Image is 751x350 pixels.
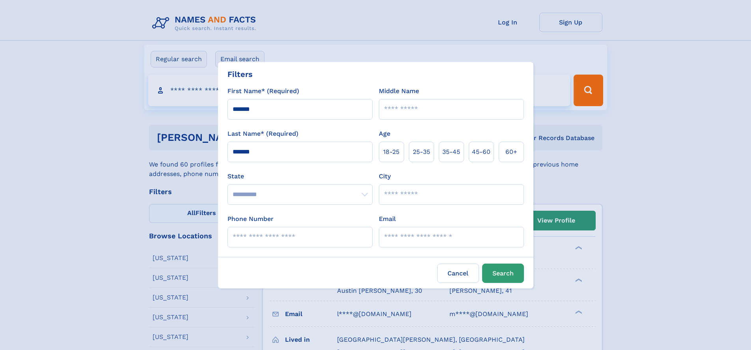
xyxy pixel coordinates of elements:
[227,86,299,96] label: First Name* (Required)
[227,172,373,181] label: State
[413,147,430,157] span: 25‑35
[227,68,253,80] div: Filters
[472,147,490,157] span: 45‑60
[379,129,390,139] label: Age
[227,129,298,139] label: Last Name* (Required)
[379,86,419,96] label: Middle Name
[383,147,399,157] span: 18‑25
[379,214,396,224] label: Email
[505,147,517,157] span: 60+
[227,214,274,224] label: Phone Number
[437,264,479,283] label: Cancel
[379,172,391,181] label: City
[482,264,524,283] button: Search
[442,147,460,157] span: 35‑45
